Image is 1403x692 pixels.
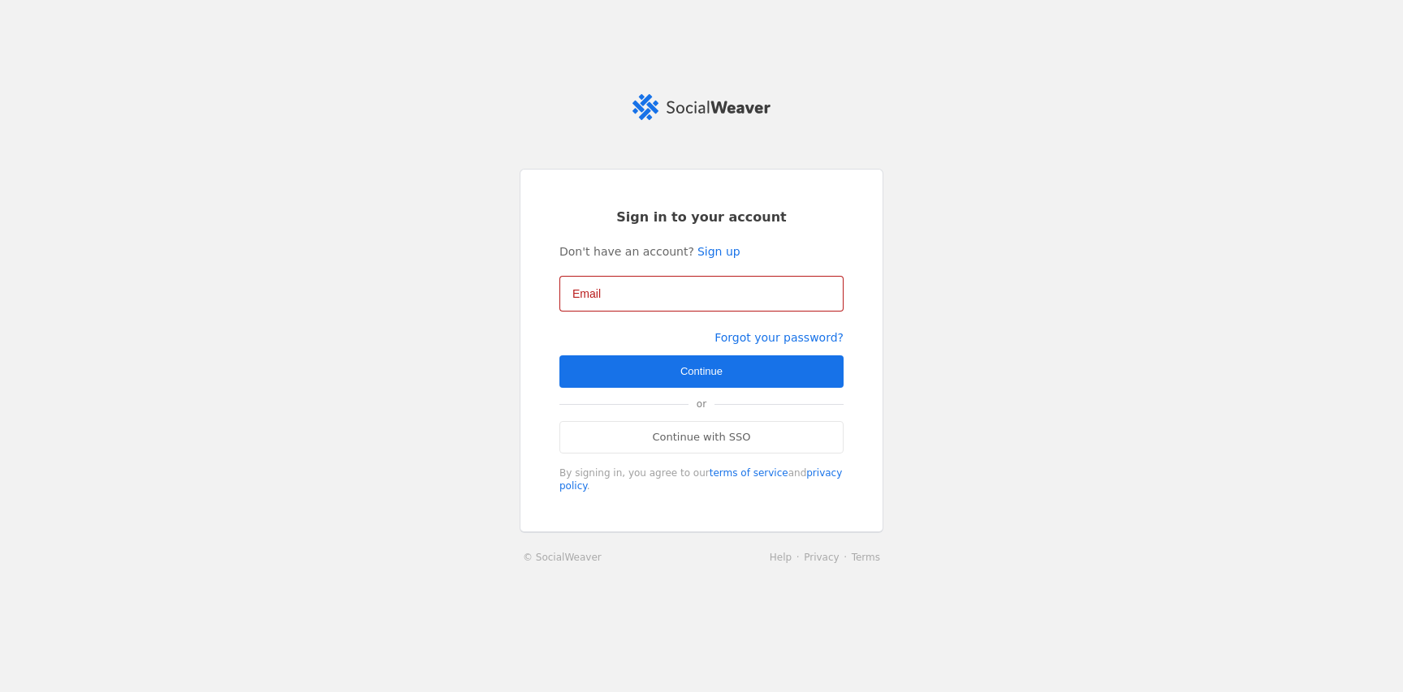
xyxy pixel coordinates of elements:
[616,208,787,226] span: Sign in to your account
[559,421,844,453] a: Continue with SSO
[710,467,788,479] a: terms of service
[680,363,723,380] span: Continue
[840,549,852,565] li: ·
[559,467,842,492] a: privacy policy
[792,549,804,565] li: ·
[523,549,602,565] a: © SocialWeaver
[559,466,844,492] div: By signing in, you agree to our and .
[572,284,601,303] mat-label: Email
[714,331,844,344] a: Forgot your password?
[804,552,839,563] a: Privacy
[559,355,844,388] button: Continue
[697,243,740,260] a: Sign up
[770,552,792,563] a: Help
[689,388,714,420] span: or
[852,552,880,563] a: Terms
[559,243,694,260] span: Don't have an account?
[572,284,831,303] input: Email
